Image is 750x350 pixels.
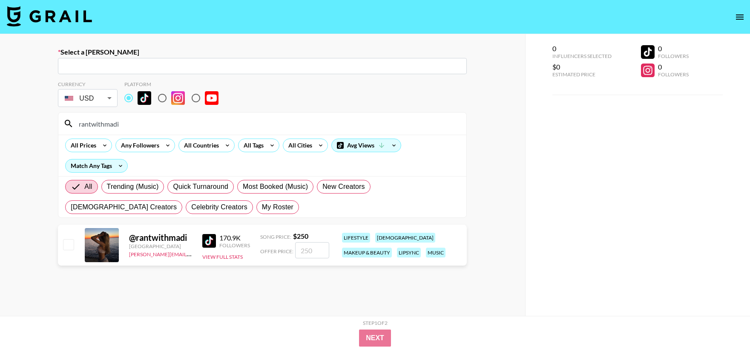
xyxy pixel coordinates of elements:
span: All [84,182,92,192]
div: lipsync [397,248,421,257]
img: TikTok [202,234,216,248]
div: Influencers Selected [552,53,612,59]
span: New Creators [322,182,365,192]
div: All Tags [239,139,265,152]
input: Search by User Name [74,117,461,130]
div: [DEMOGRAPHIC_DATA] [375,233,435,243]
span: [DEMOGRAPHIC_DATA] Creators [71,202,177,212]
div: makeup & beauty [342,248,392,257]
div: All Countries [179,139,221,152]
div: 0 [658,63,689,71]
div: Currency [58,81,118,87]
img: Instagram [171,91,185,105]
span: Trending (Music) [107,182,159,192]
div: All Prices [66,139,98,152]
div: Avg Views [332,139,401,152]
button: open drawer [731,9,748,26]
a: [PERSON_NAME][EMAIL_ADDRESS][DOMAIN_NAME] [129,249,255,257]
label: Select a [PERSON_NAME] [58,48,467,56]
div: 0 [552,44,612,53]
div: music [426,248,445,257]
div: [GEOGRAPHIC_DATA] [129,243,192,249]
div: Any Followers [116,139,161,152]
span: My Roster [262,202,293,212]
span: Most Booked (Music) [243,182,308,192]
div: USD [60,91,116,106]
button: Next [359,330,391,347]
div: 0 [658,44,689,53]
button: View Full Stats [202,254,243,260]
div: Followers [658,53,689,59]
div: Match Any Tags [66,159,127,172]
span: Celebrity Creators [191,202,247,212]
img: Grail Talent [7,6,92,26]
span: Offer Price: [260,248,293,255]
input: 250 [295,242,329,258]
span: Song Price: [260,234,291,240]
span: Quick Turnaround [173,182,228,192]
div: All Cities [283,139,314,152]
div: Platform [124,81,225,87]
div: lifestyle [342,233,370,243]
div: Estimated Price [552,71,612,78]
div: 170.9K [219,234,250,242]
div: Followers [219,242,250,249]
div: $0 [552,63,612,71]
strong: $ 250 [293,232,308,240]
img: TikTok [138,91,151,105]
img: YouTube [205,91,218,105]
div: Step 1 of 2 [363,320,388,326]
div: @ rantwithmadi [129,232,192,243]
div: Followers [658,71,689,78]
